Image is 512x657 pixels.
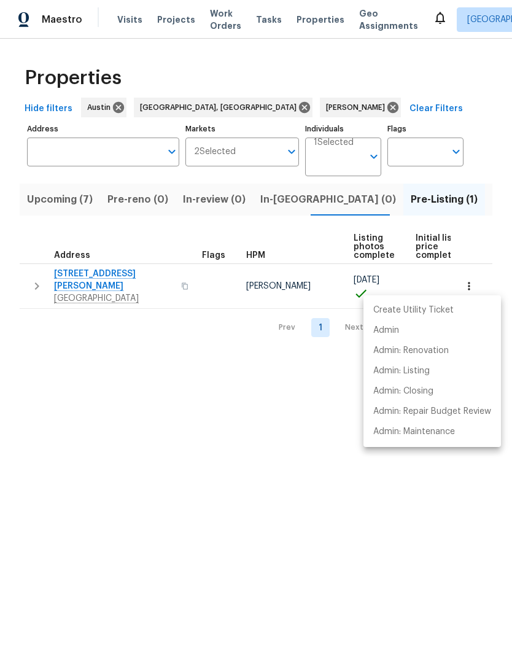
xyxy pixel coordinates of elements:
p: Admin: Renovation [373,344,449,357]
p: Admin: Listing [373,365,430,378]
p: Admin: Closing [373,385,433,398]
p: Admin: Repair Budget Review [373,405,491,418]
p: Create Utility Ticket [373,304,454,317]
p: Admin: Maintenance [373,426,455,438]
p: Admin [373,324,399,337]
